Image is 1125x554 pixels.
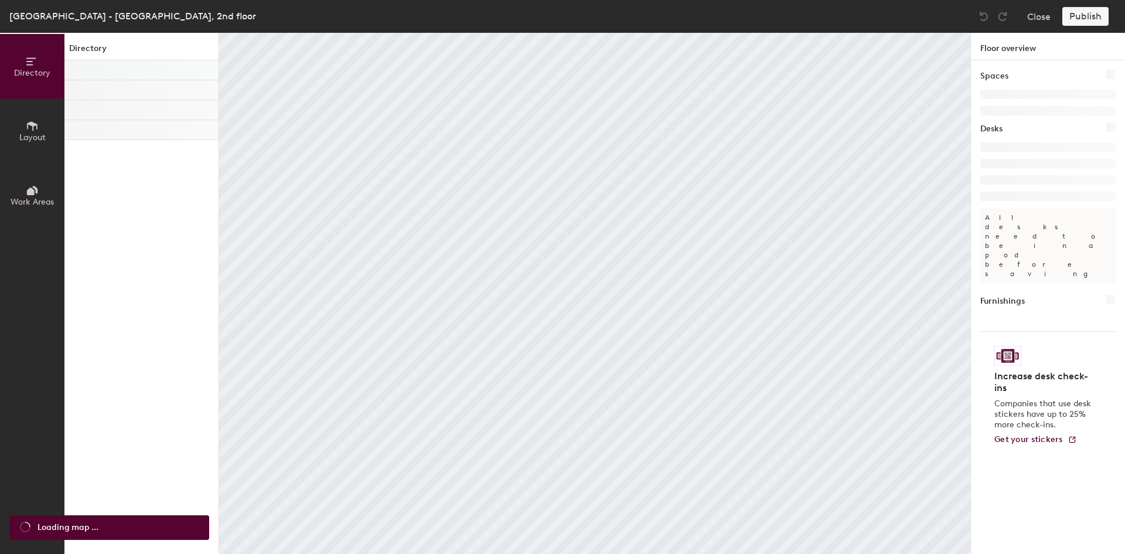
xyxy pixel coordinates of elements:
div: [GEOGRAPHIC_DATA] - [GEOGRAPHIC_DATA], 2nd floor [9,9,256,23]
h4: Increase desk check-ins [994,371,1095,394]
h1: Floor overview [971,33,1125,60]
h1: Spaces [980,70,1008,83]
img: Redo [997,11,1008,22]
img: Sticker logo [994,346,1021,366]
img: Undo [978,11,990,22]
span: Loading map ... [37,521,98,534]
p: Companies that use desk stickers have up to 25% more check-ins. [994,399,1095,430]
h1: Furnishings [980,295,1025,308]
button: Close [1027,7,1051,26]
p: All desks need to be in a pod before saving [980,208,1116,283]
h1: Desks [980,123,1003,135]
h1: Directory [64,42,219,60]
span: Layout [19,132,46,142]
span: Directory [14,68,50,78]
span: Get your stickers [994,434,1063,444]
a: Get your stickers [994,435,1077,445]
canvas: Map [219,33,970,554]
span: Work Areas [11,197,54,207]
